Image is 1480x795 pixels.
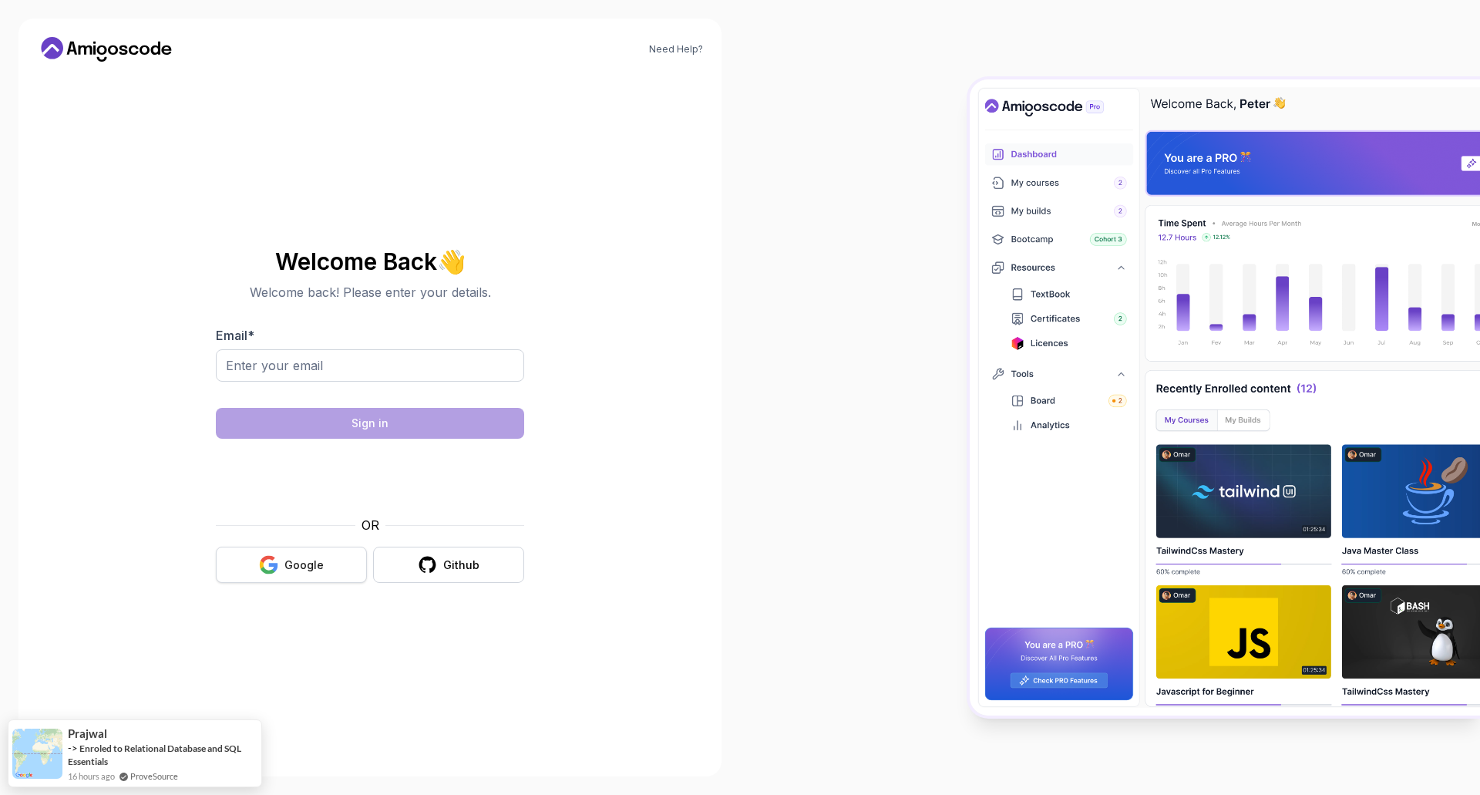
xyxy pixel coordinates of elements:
button: Sign in [216,408,524,439]
a: ProveSource [130,770,178,783]
button: Google [216,547,367,583]
img: provesource social proof notification image [12,729,62,779]
iframe: Widget containing checkbox for hCaptcha security challenge [254,448,486,507]
label: Email * [216,328,254,343]
p: Welcome back! Please enter your details. [216,283,524,301]
div: Github [443,558,479,573]
button: Github [373,547,524,583]
span: -> [68,742,78,754]
a: Need Help? [649,43,703,56]
div: Sign in [351,416,388,431]
div: Google [284,558,324,573]
img: Amigoscode Dashboard [970,79,1480,716]
input: Enter your email [216,349,524,382]
span: 16 hours ago [68,770,115,783]
span: Prajwal [68,727,107,740]
a: Home link [37,37,176,62]
a: Enroled to Relational Database and SQL Essentials [68,743,241,767]
p: OR [362,516,379,534]
span: 👋 [436,249,466,275]
h2: Welcome Back [216,249,524,274]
